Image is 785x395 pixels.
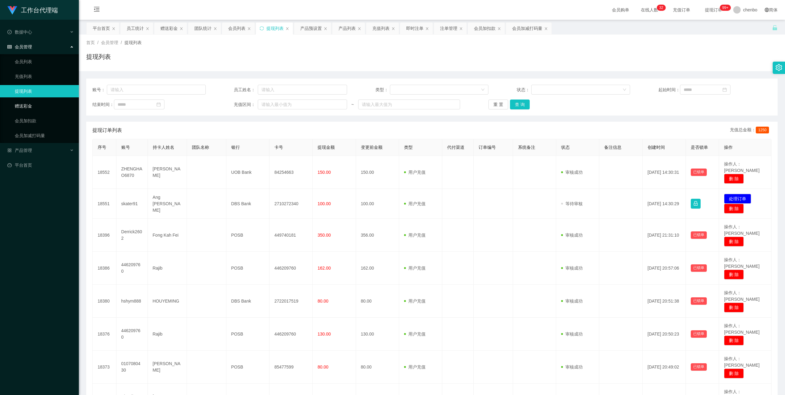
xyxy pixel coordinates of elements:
[724,174,744,184] button: 删 除
[318,332,331,336] span: 130.00
[15,70,74,83] a: 充值列表
[269,351,313,384] td: 85477599
[730,127,771,134] div: 充值总金额：
[324,27,327,31] i: 图标: close
[93,351,116,384] td: 18373
[561,145,570,150] span: 状态
[561,332,583,336] span: 审核成功
[481,88,485,92] i: 图标: down
[406,22,423,34] div: 即时注单
[15,100,74,112] a: 赠送彩金
[101,40,118,45] span: 会员管理
[561,266,583,271] span: 审核成功
[604,145,621,150] span: 备注信息
[724,369,744,378] button: 删 除
[234,87,257,93] span: 员工姓名：
[269,189,313,219] td: 2710272340
[356,285,399,318] td: 80.00
[116,285,148,318] td: hshym888
[670,8,693,12] span: 充值订单
[661,5,663,11] p: 2
[510,100,530,109] button: 查 询
[691,264,707,272] button: 已锁单
[404,332,426,336] span: 用户充值
[404,170,426,175] span: 用户充值
[121,145,130,150] span: 账号
[643,156,686,189] td: [DATE] 14:30:31
[97,40,99,45] span: /
[358,100,460,109] input: 请输入最大值为
[724,323,759,335] span: 操作人：[PERSON_NAME]
[404,299,426,303] span: 用户充值
[375,87,390,93] span: 类型：
[544,27,548,31] i: 图标: close
[643,318,686,351] td: [DATE] 20:50:23
[404,364,426,369] span: 用户充值
[226,252,269,285] td: POSB
[116,252,148,285] td: 446209760
[226,189,269,219] td: DBS Bank
[258,100,347,109] input: 请输入最小值为
[775,64,782,71] i: 图标: setting
[300,22,322,34] div: 产品预设置
[7,148,32,153] span: 产品管理
[228,22,245,34] div: 会员列表
[21,0,58,20] h1: 工作台代理端
[116,189,148,219] td: skater91
[724,237,744,246] button: 删 除
[488,100,508,109] button: 重 置
[156,102,161,107] i: 图标: calendar
[404,266,426,271] span: 用户充值
[724,336,744,345] button: 删 除
[213,27,217,31] i: 图标: close
[347,101,358,108] span: ~
[7,7,58,12] a: 工作台代理端
[269,252,313,285] td: 446209760
[643,189,686,219] td: [DATE] 14:30:29
[724,270,744,279] button: 删 除
[720,5,731,11] sup: 1013
[517,87,531,93] span: 状态：
[702,8,725,12] span: 提现订单
[361,145,382,150] span: 变更前金额
[148,318,187,351] td: Rajib
[194,22,212,34] div: 团队统计
[643,351,686,384] td: [DATE] 20:49:02
[643,252,686,285] td: [DATE] 20:57:06
[93,252,116,285] td: 18386
[226,351,269,384] td: POSB
[691,231,707,239] button: 已锁单
[318,201,331,206] span: 100.00
[192,145,209,150] span: 团队名称
[269,318,313,351] td: 446209760
[92,101,114,108] span: 结束时间：
[638,8,661,12] span: 在线人数
[404,201,426,206] span: 用户充值
[512,22,542,34] div: 会员加减打码量
[561,364,583,369] span: 审核成功
[98,145,106,150] span: 序号
[93,219,116,252] td: 18396
[724,356,759,368] span: 操作人：[PERSON_NAME]
[658,87,680,93] span: 起始时间：
[15,115,74,127] a: 会员加扣款
[358,27,361,31] i: 图标: close
[148,219,187,252] td: Fong Kah Fei
[15,85,74,97] a: 提现列表
[160,22,178,34] div: 赠送彩金
[691,297,707,305] button: 已锁单
[127,22,144,34] div: 员工统计
[691,145,708,150] span: 是否锁单
[561,233,583,238] span: 审核成功
[180,27,183,31] i: 图标: close
[724,204,744,214] button: 删 除
[269,285,313,318] td: 2722017519
[724,290,759,302] span: 操作人：[PERSON_NAME]
[722,88,727,92] i: 图标: calendar
[7,44,32,49] span: 会员管理
[93,318,116,351] td: 18376
[148,189,187,219] td: Ang [PERSON_NAME]
[148,252,187,285] td: Rajib
[266,22,284,34] div: 提现列表
[648,145,665,150] span: 创建时间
